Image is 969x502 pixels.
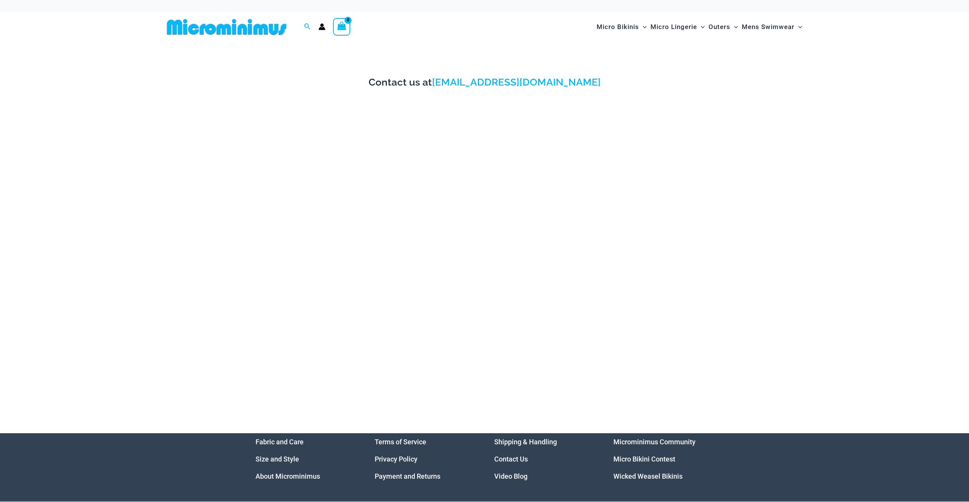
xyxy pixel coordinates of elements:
a: Account icon link [319,23,325,30]
a: Size and Style [256,455,299,463]
nav: Menu [494,433,595,485]
span: Menu Toggle [730,17,738,37]
aside: Footer Widget 4 [613,433,714,485]
nav: Menu [613,433,714,485]
a: Terms of Service [375,438,426,446]
a: Micro LingerieMenu ToggleMenu Toggle [649,15,707,39]
span: Menu Toggle [794,17,802,37]
a: Micro BikinisMenu ToggleMenu Toggle [595,15,649,39]
nav: Site Navigation [594,14,806,40]
aside: Footer Widget 2 [375,433,475,485]
h3: Contact us at [164,76,806,89]
a: Fabric and Care [256,438,304,446]
span: Menu Toggle [639,17,647,37]
span: Outers [709,17,730,37]
span: Micro Bikinis [597,17,639,37]
a: Micro Bikini Contest [613,455,675,463]
nav: Menu [375,433,475,485]
a: Search icon link [304,22,311,32]
nav: Menu [256,433,356,485]
aside: Footer Widget 3 [494,433,595,485]
span: Mens Swimwear [742,17,794,37]
aside: Footer Widget 1 [256,433,356,485]
span: Menu Toggle [697,17,705,37]
a: Contact Us [494,455,528,463]
a: Payment and Returns [375,472,440,480]
a: Microminimus Community [613,438,696,446]
a: Mens SwimwearMenu ToggleMenu Toggle [740,15,804,39]
a: View Shopping Cart, empty [333,18,351,36]
a: OutersMenu ToggleMenu Toggle [707,15,740,39]
a: Wicked Weasel Bikinis [613,472,683,480]
img: MM SHOP LOGO FLAT [164,18,290,36]
a: Video Blog [494,472,527,480]
a: Privacy Policy [375,455,417,463]
a: Shipping & Handling [494,438,557,446]
a: [EMAIL_ADDRESS][DOMAIN_NAME] [432,76,601,88]
a: About Microminimus [256,472,320,480]
span: Micro Lingerie [650,17,697,37]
